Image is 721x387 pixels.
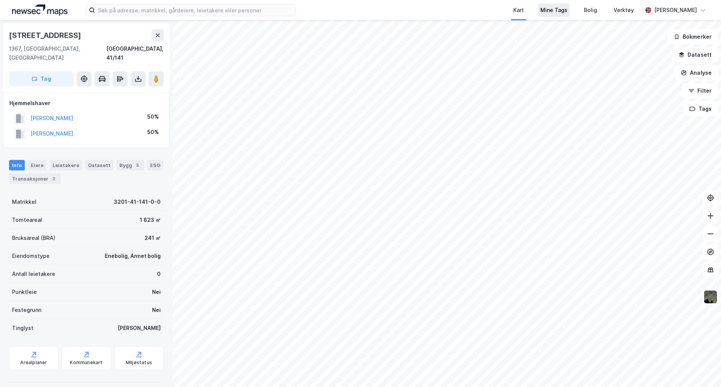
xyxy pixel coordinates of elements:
[50,160,82,170] div: Leietakere
[9,44,106,62] div: 1367, [GEOGRAPHIC_DATA], [GEOGRAPHIC_DATA]
[12,215,42,224] div: Tomteareal
[9,160,25,170] div: Info
[674,65,718,80] button: Analyse
[9,99,163,108] div: Hjemmelshaver
[12,251,50,261] div: Eiendomstype
[12,270,55,279] div: Antall leietakere
[584,6,597,15] div: Bolig
[20,360,47,366] div: Arealplaner
[703,290,718,304] img: 9k=
[147,128,159,137] div: 50%
[106,44,164,62] div: [GEOGRAPHIC_DATA], 41/141
[540,6,567,15] div: Mine Tags
[9,173,60,184] div: Transaksjoner
[147,160,163,170] div: ESG
[116,160,144,170] div: Bygg
[12,288,37,297] div: Punktleie
[152,306,161,315] div: Nei
[95,5,296,16] input: Søk på adresse, matrikkel, gårdeiere, leietakere eller personer
[85,160,113,170] div: Datasett
[50,175,57,182] div: 2
[12,5,68,16] img: logo.a4113a55bc3d86da70a041830d287a7e.svg
[683,351,721,387] div: Kontrollprogram for chat
[12,306,41,315] div: Festegrunn
[667,29,718,44] button: Bokmerker
[9,29,83,41] div: [STREET_ADDRESS]
[145,233,161,242] div: 241 ㎡
[157,270,161,279] div: 0
[118,324,161,333] div: [PERSON_NAME]
[105,251,161,261] div: Enebolig, Annet bolig
[682,83,718,98] button: Filter
[12,197,36,206] div: Matrikkel
[134,161,141,169] div: 5
[9,71,74,86] button: Tag
[672,47,718,62] button: Datasett
[513,6,524,15] div: Kart
[147,112,159,121] div: 50%
[683,351,721,387] iframe: Chat Widget
[28,160,47,170] div: Eiere
[12,233,55,242] div: Bruksareal (BRA)
[140,215,161,224] div: 1 823 ㎡
[683,101,718,116] button: Tags
[114,197,161,206] div: 3201-41-141-0-0
[614,6,634,15] div: Verktøy
[12,324,33,333] div: Tinglyst
[152,288,161,297] div: Nei
[654,6,697,15] div: [PERSON_NAME]
[126,360,152,366] div: Miljøstatus
[70,360,103,366] div: Kommunekart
